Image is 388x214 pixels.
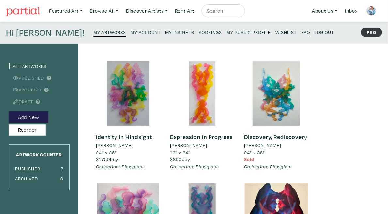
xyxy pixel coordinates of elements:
[87,4,121,18] a: Browse All
[226,27,271,36] a: My Public Profile
[9,75,44,81] a: Published
[315,27,334,36] a: Log Out
[96,142,133,149] li: [PERSON_NAME]
[9,63,47,69] a: All Artworks
[170,142,234,149] a: [PERSON_NAME]
[244,149,265,156] span: 24" x 36"
[199,29,222,35] small: Bookings
[315,29,334,35] small: Log Out
[96,149,117,156] span: 24" x 36"
[342,4,361,18] a: Inbox
[60,175,63,182] small: 0
[96,156,118,162] span: buy
[46,4,85,18] a: Featured Art
[244,156,254,162] span: Sold
[96,156,110,162] span: $1750
[275,29,297,35] small: Wishlist
[170,163,219,170] em: Collection: Plexiglass
[16,151,62,157] small: Artwork Counter
[170,149,191,156] span: 12" x 34"
[206,7,239,15] input: Search
[96,133,152,140] a: Identity in Hindsight
[165,29,194,35] small: My Insights
[244,133,307,140] a: Discovery, Rediscovery
[244,142,281,149] li: [PERSON_NAME]
[170,156,190,162] span: buy
[366,6,376,16] img: phpThumb.php
[226,29,271,35] small: My Public Profile
[170,133,233,140] a: Expression In Progress
[9,124,46,136] button: Reorder
[9,98,33,105] a: Draft
[15,175,38,182] small: Archived
[96,142,160,149] a: [PERSON_NAME]
[361,28,382,37] strong: PRO
[244,142,308,149] a: [PERSON_NAME]
[93,27,126,37] a: My Artworks
[9,111,48,123] button: Add New
[301,29,310,35] small: FAQ
[131,29,161,35] small: My Account
[131,27,161,36] a: My Account
[61,165,63,172] small: 7
[93,29,126,35] small: My Artworks
[123,4,171,18] a: Discover Artists
[6,27,85,38] h4: Hi [PERSON_NAME]!
[15,165,40,172] small: Published
[170,156,182,162] span: $800
[172,4,197,18] a: Rent Art
[244,163,293,170] em: Collection: Plexiglass
[165,27,194,36] a: My Insights
[9,87,41,93] a: Archived
[309,4,341,18] a: About Us
[96,163,145,170] em: Collection: Plexiglass
[199,27,222,36] a: Bookings
[170,142,207,149] li: [PERSON_NAME]
[275,27,297,36] a: Wishlist
[301,27,310,36] a: FAQ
